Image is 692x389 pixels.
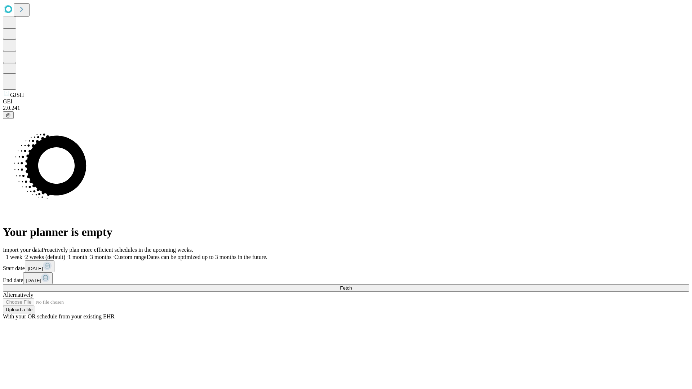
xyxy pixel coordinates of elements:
button: @ [3,111,14,119]
button: Upload a file [3,306,35,313]
span: Import your data [3,247,42,253]
span: Alternatively [3,292,33,298]
span: 3 months [90,254,111,260]
span: Custom range [114,254,146,260]
span: 1 week [6,254,22,260]
span: Dates can be optimized up to 3 months in the future. [147,254,267,260]
button: Fetch [3,284,689,292]
span: 1 month [68,254,87,260]
span: [DATE] [26,278,41,283]
span: Proactively plan more efficient schedules in the upcoming weeks. [42,247,193,253]
div: End date [3,272,689,284]
span: @ [6,112,11,118]
div: Start date [3,260,689,272]
span: [DATE] [28,266,43,271]
div: GEI [3,98,689,105]
span: GJSH [10,92,24,98]
button: [DATE] [23,272,53,284]
button: [DATE] [25,260,54,272]
div: 2.0.241 [3,105,689,111]
h1: Your planner is empty [3,225,689,239]
span: 2 weeks (default) [25,254,65,260]
span: Fetch [340,285,352,291]
span: With your OR schedule from your existing EHR [3,313,115,319]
